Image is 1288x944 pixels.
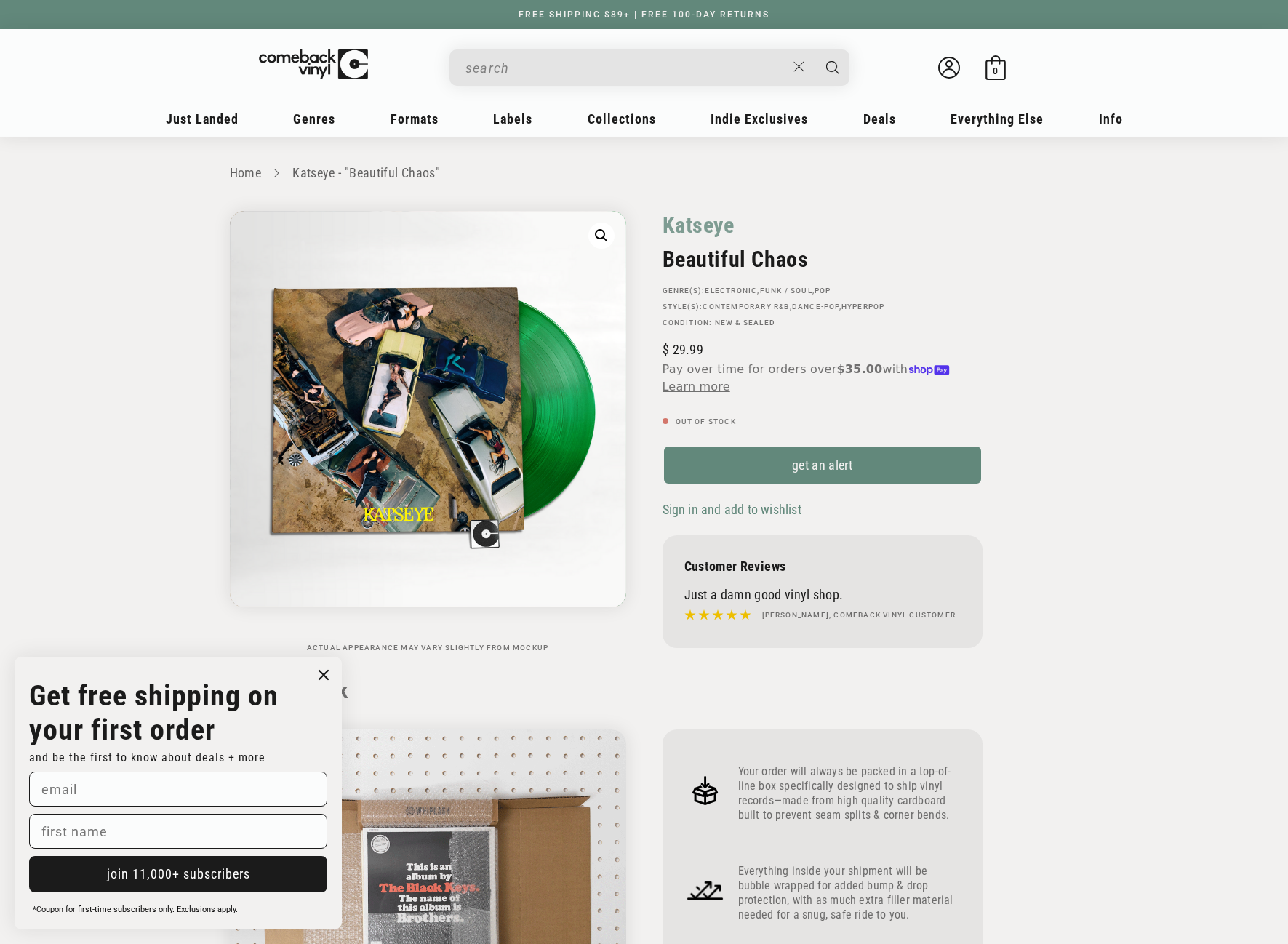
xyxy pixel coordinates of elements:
[738,764,961,823] p: Your order will always be packed in a top-of-line box specifically designed to ship vinyl records...
[29,772,327,807] input: email
[792,303,839,311] a: Dance-pop
[684,587,961,602] p: Just a damn good vinyl shop.
[1099,111,1123,127] span: Info
[663,211,735,239] a: Katseye
[292,165,440,180] a: Katseye - "Beautiful Chaos"
[230,163,1059,184] nav: breadcrumbs
[684,606,751,625] img: star5.svg
[951,111,1044,127] span: Everything Else
[493,111,532,127] span: Labels
[663,445,983,485] a: get an alert
[663,342,669,357] span: $
[230,644,626,652] p: Actual appearance may vary slightly from mockup
[29,751,265,764] span: and be the first to know about deals + more
[863,111,896,127] span: Deals
[663,287,983,295] p: GENRE(S): , ,
[663,417,983,426] p: Out of stock
[313,664,335,686] button: Close dialog
[815,287,831,295] a: Pop
[29,679,279,747] strong: Get free shipping on your first order
[705,287,757,295] a: Electronic
[684,869,727,911] img: Frame_4_1.png
[230,211,626,652] media-gallery: Gallery Viewer
[663,502,801,517] span: Sign in and add to wishlist
[663,303,983,311] p: STYLE(S): , ,
[663,247,983,272] h2: Beautiful Chaos
[293,111,335,127] span: Genres
[504,9,784,20] a: FREE SHIPPING $89+ | FREE 100-DAY RETURNS
[663,319,983,327] p: Condition: New & Sealed
[166,111,239,127] span: Just Landed
[465,53,786,83] input: When autocomplete results are available use up and down arrows to review and enter to select
[841,303,885,311] a: Hyperpop
[449,49,849,86] div: Search
[760,287,812,295] a: Funk / Soul
[29,814,327,849] input: first name
[785,51,812,83] button: Close
[663,342,703,357] span: 29.99
[684,769,727,812] img: Frame_4.png
[815,49,851,86] button: Search
[703,303,789,311] a: Contemporary R&B
[230,678,1059,704] h2: How We Pack
[711,111,808,127] span: Indie Exclusives
[230,165,261,180] a: Home
[684,559,961,574] p: Customer Reviews
[33,905,238,914] span: *Coupon for first-time subscribers only. Exclusions apply.
[993,65,998,76] span: 0
[663,501,806,518] button: Sign in and add to wishlist
[391,111,439,127] span: Formats
[29,856,327,892] button: join 11,000+ subscribers
[738,864,961,922] p: Everything inside your shipment will be bubble wrapped for added bump & drop protection, with as ...
[762,609,956,621] h4: [PERSON_NAME], Comeback Vinyl customer
[588,111,656,127] span: Collections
